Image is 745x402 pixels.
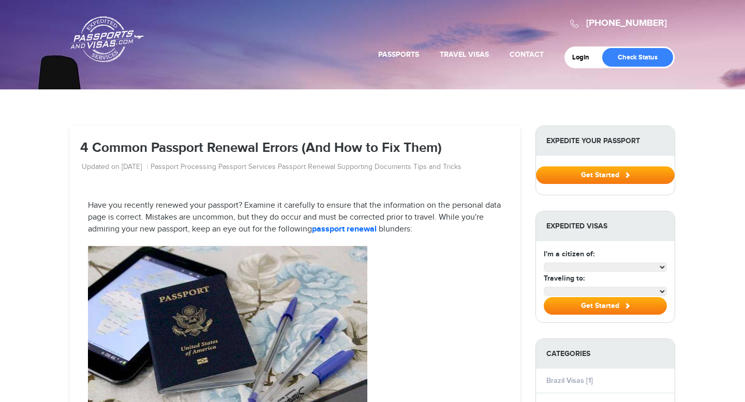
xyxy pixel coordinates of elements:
a: Login [572,53,597,61]
a: Passports [378,50,419,59]
a: Passport Renewal [278,162,335,173]
button: Get Started [544,297,667,315]
strong: Expedite Your Passport [536,126,675,156]
label: Traveling to: [544,273,585,284]
a: [PHONE_NUMBER] [586,18,667,29]
li: Updated on [DATE] [82,162,148,173]
a: Check Status [602,48,673,67]
a: Tips and Tricks [413,162,461,173]
p: Have you recently renewed your passport? Examine it carefully to ensure that the information on t... [88,200,502,236]
a: Passport Processing [151,162,216,173]
h1: 4 Common Passport Renewal Errors (And How to Fix Them) [80,141,510,156]
a: Get Started [536,171,675,179]
a: Contact [510,50,544,59]
a: Brazil Visas [1] [546,376,593,385]
label: I'm a citizen of: [544,249,594,259]
a: Passport Services [218,162,276,173]
strong: Categories [536,339,675,368]
strong: passport [312,224,345,234]
button: Get Started [536,166,675,184]
strong: Expedited Visas [536,211,675,241]
a: Travel Visas [440,50,489,59]
a: passport renewal [312,224,379,234]
strong: renewal [347,224,377,234]
a: Passports & [DOMAIN_NAME] [70,16,144,63]
a: Supporting Documents [337,162,411,173]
